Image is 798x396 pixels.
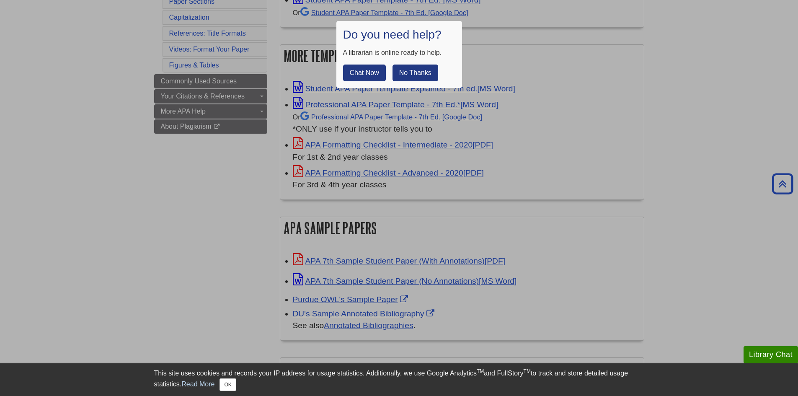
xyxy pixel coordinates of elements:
[154,368,644,391] div: This site uses cookies and records your IP address for usage statistics. Additionally, we use Goo...
[744,346,798,363] button: Library Chat
[477,368,484,374] sup: TM
[181,380,214,388] a: Read More
[343,48,455,58] div: A librarian is online ready to help.
[220,378,236,391] button: Close
[343,28,455,42] h1: Do you need help?
[343,65,386,81] button: Chat Now
[524,368,531,374] sup: TM
[393,65,438,81] button: No Thanks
